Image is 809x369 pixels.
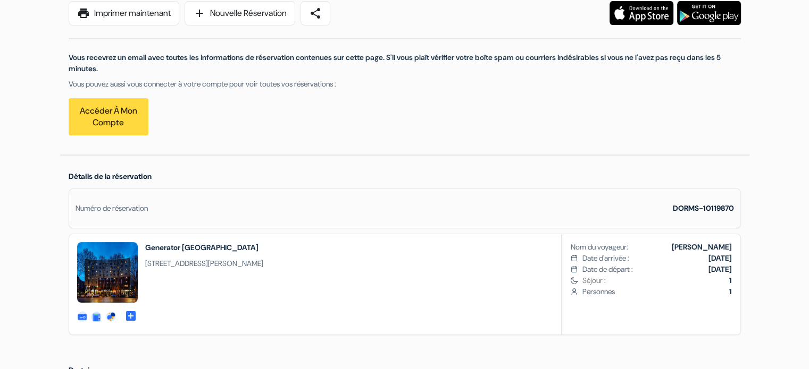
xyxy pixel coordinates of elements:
h2: Generator [GEOGRAPHIC_DATA] [145,242,263,253]
span: Personnes [582,286,731,297]
span: Séjour : [582,275,731,286]
span: add_box [124,310,137,320]
b: 1 [729,276,732,285]
img: Image_8123314749083582414.jpg [77,242,138,303]
b: [PERSON_NAME] [672,242,732,252]
span: [STREET_ADDRESS][PERSON_NAME] [145,258,263,269]
span: Date de départ : [582,264,632,275]
b: 1 [729,287,732,296]
span: Nom du voyageur: [571,242,628,253]
a: add_box [124,309,137,320]
b: [DATE] [708,253,732,263]
span: Date d'arrivée : [582,253,629,264]
b: [DATE] [708,264,732,274]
